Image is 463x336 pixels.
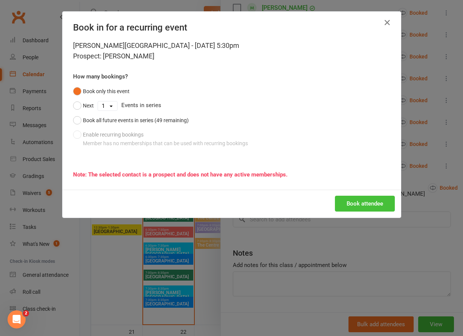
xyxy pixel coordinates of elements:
div: Note: The selected contact is a prospect and does not have any active memberships. [73,170,390,179]
h4: Book in for a recurring event [73,22,390,33]
div: [PERSON_NAME][GEOGRAPHIC_DATA] - [DATE] 5:30pm Prospect: [PERSON_NAME] [73,40,390,61]
button: Close [381,17,393,29]
label: How many bookings? [73,72,128,81]
button: Next [73,98,94,113]
span: 2 [23,310,29,316]
button: Book attendee [335,196,395,212]
iframe: Intercom live chat [8,310,26,328]
button: Book all future events in series (49 remaining) [73,113,189,127]
div: Events in series [73,98,390,113]
div: Book all future events in series (49 remaining) [83,116,189,124]
button: Book only this event [73,84,130,98]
